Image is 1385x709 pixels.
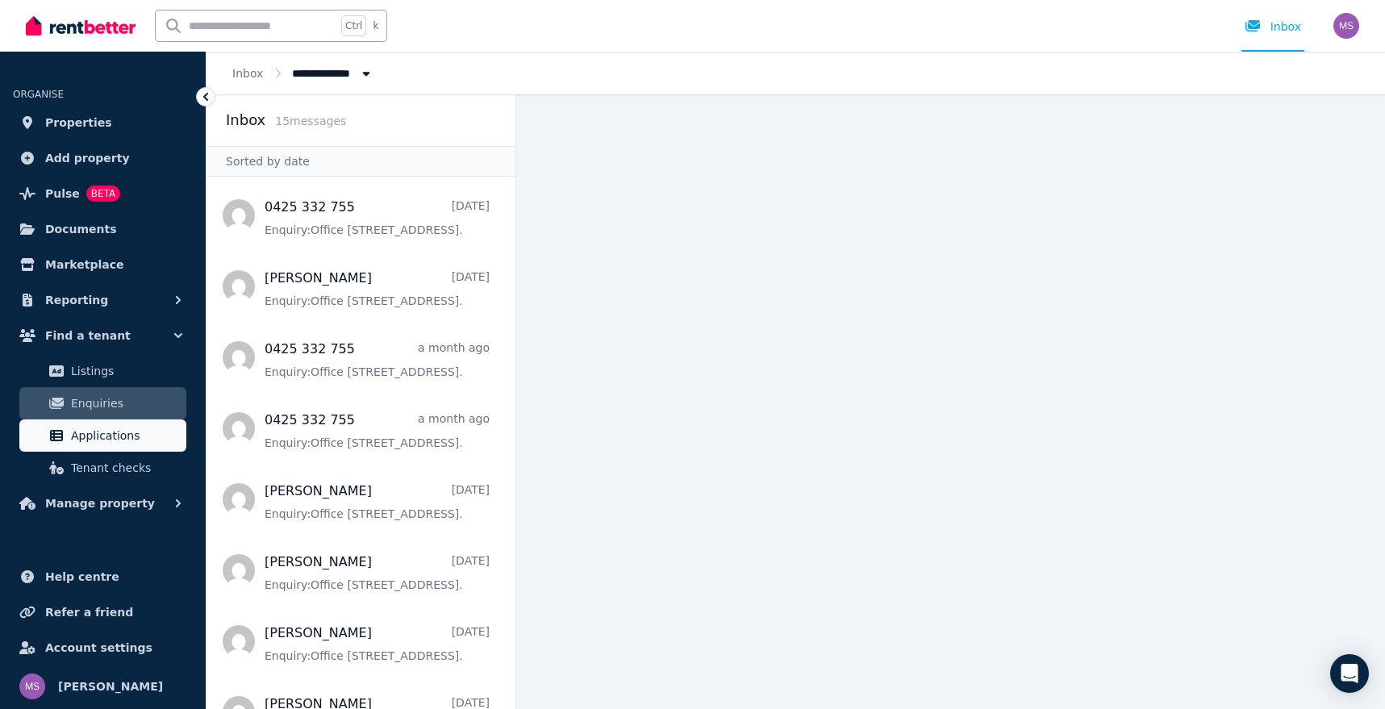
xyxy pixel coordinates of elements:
a: Marketplace [13,248,193,281]
a: Tenant checks [19,452,186,484]
a: 0425 332 755a month agoEnquiry:Office [STREET_ADDRESS]. [265,340,490,380]
a: Documents [13,213,193,245]
a: [PERSON_NAME][DATE]Enquiry:Office [STREET_ADDRESS]. [265,482,490,522]
div: Open Intercom Messenger [1330,654,1369,693]
span: Pulse [45,184,80,203]
img: RentBetter [26,14,136,38]
a: [PERSON_NAME][DATE]Enquiry:Office [STREET_ADDRESS]. [265,553,490,593]
span: Marketplace [45,255,123,274]
a: 0425 332 755a month agoEnquiry:Office [STREET_ADDRESS]. [265,411,490,451]
span: Reporting [45,290,108,310]
a: Inbox [232,67,263,80]
nav: Breadcrumb [206,52,400,94]
a: [PERSON_NAME][DATE]Enquiry:Office [STREET_ADDRESS]. [265,269,490,309]
div: Sorted by date [206,146,515,177]
a: Properties [13,106,193,139]
span: Documents [45,219,117,239]
img: Mark Stariha [19,674,45,699]
span: Refer a friend [45,603,133,622]
button: Find a tenant [13,319,193,352]
a: Listings [19,355,186,387]
div: Inbox [1245,19,1301,35]
a: 0425 332 755[DATE]Enquiry:Office [STREET_ADDRESS]. [265,198,490,238]
span: Listings [71,361,180,381]
a: [PERSON_NAME][DATE]Enquiry:Office [STREET_ADDRESS]. [265,624,490,664]
span: Applications [71,426,180,445]
a: Help centre [13,561,193,593]
span: Account settings [45,638,152,657]
a: Add property [13,142,193,174]
span: BETA [86,186,120,202]
button: Reporting [13,284,193,316]
a: PulseBETA [13,177,193,210]
span: Find a tenant [45,326,131,345]
a: Enquiries [19,387,186,419]
a: Refer a friend [13,596,193,628]
img: Mark Stariha [1333,13,1359,39]
span: Enquiries [71,394,180,413]
h2: Inbox [226,109,265,131]
span: Properties [45,113,112,132]
span: Manage property [45,494,155,513]
nav: Message list [206,177,515,709]
span: k [373,19,378,32]
span: Tenant checks [71,458,180,478]
span: [PERSON_NAME] [58,677,163,696]
a: Applications [19,419,186,452]
a: Account settings [13,632,193,664]
button: Manage property [13,487,193,519]
span: ORGANISE [13,89,64,100]
span: 15 message s [275,115,346,127]
span: Help centre [45,567,119,586]
span: Ctrl [341,15,366,36]
span: Add property [45,148,130,168]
